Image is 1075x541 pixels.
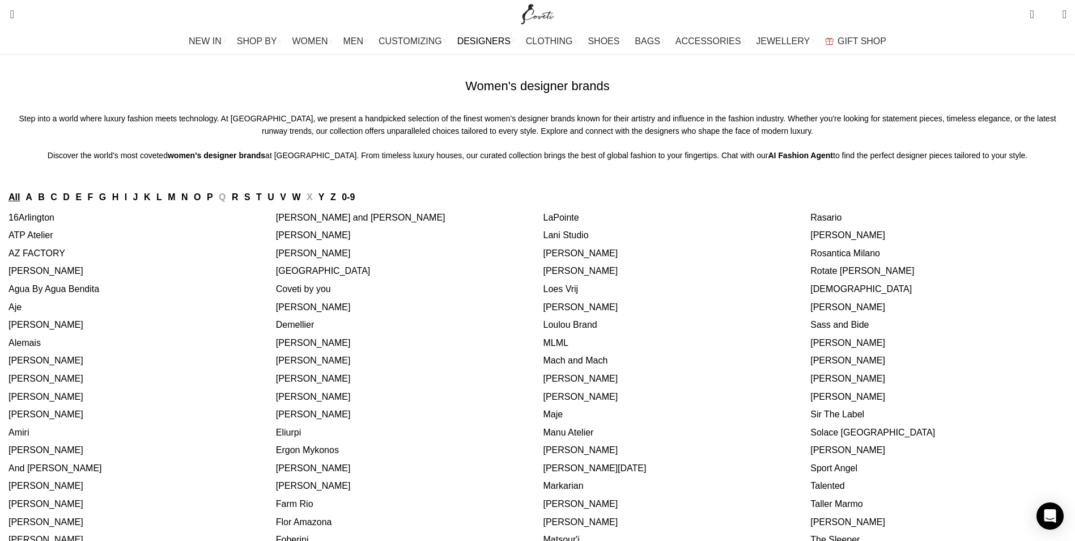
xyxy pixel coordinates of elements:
[9,428,29,437] a: Amiri
[543,374,618,383] a: [PERSON_NAME]
[9,302,22,312] a: Aje
[276,445,339,455] a: Ergon Mykonos
[526,36,573,47] span: CLOTHING
[543,320,597,329] a: Loulou Brand
[9,112,1066,138] p: Step into a world where luxury fashion meets technology. At [GEOGRAPHIC_DATA], we present a handp...
[292,36,328,47] span: WOMEN
[189,36,222,47] span: NEW IN
[810,409,864,419] a: Sir The Label
[810,213,842,222] a: Rasario
[276,374,351,383] a: [PERSON_NAME]
[112,192,119,202] a: H
[543,392,618,401] a: [PERSON_NAME]
[810,499,862,509] a: Taller Marmo
[276,248,351,258] a: [PERSON_NAME]
[465,78,609,95] h1: Women's designer brands
[379,36,442,47] span: CUSTOMIZING
[292,30,332,53] a: WOMEN
[543,445,618,455] a: [PERSON_NAME]
[810,266,914,276] a: Rotate [PERSON_NAME]
[810,284,912,294] a: [DEMOGRAPHIC_DATA]
[9,409,83,419] a: [PERSON_NAME]
[810,230,885,240] a: [PERSON_NAME]
[457,30,515,53] a: DESIGNERS
[543,428,594,437] a: Manu Atelier
[256,192,262,202] a: T
[768,151,833,160] strong: AI Fashion Agent
[810,481,845,491] a: Talented
[825,30,886,53] a: GIFT SHOP
[543,284,579,294] a: Loes Vrij
[543,230,589,240] a: Lani Studio
[276,320,315,329] a: Demellier
[675,30,745,53] a: ACCESSORIES
[3,3,14,26] a: Search
[276,302,351,312] a: [PERSON_NAME]
[543,481,584,491] a: Markarian
[26,192,32,202] a: A
[292,192,300,202] a: W
[237,36,277,47] span: SHOP BY
[838,36,886,47] span: GIFT SHOP
[810,445,885,455] a: [PERSON_NAME]
[276,463,351,473] a: [PERSON_NAME]
[810,248,880,258] a: Rosantica Milano
[343,36,364,47] span: MEN
[276,266,371,276] a: [GEOGRAPHIC_DATA]
[276,213,445,222] a: [PERSON_NAME] and [PERSON_NAME]
[125,192,127,202] a: I
[1024,3,1039,26] a: 0
[276,409,351,419] a: [PERSON_NAME]
[543,356,608,365] a: Mach and Mach
[543,517,618,527] a: [PERSON_NAME]
[543,409,563,419] a: Maje
[9,320,83,329] a: [PERSON_NAME]
[168,151,265,160] strong: women's designer brands
[38,192,45,202] a: B
[156,192,162,202] a: L
[810,320,869,329] a: Sass and Bide
[219,192,226,202] span: Q
[810,463,857,473] a: Sport Angel
[1043,3,1054,26] div: My Wishlist
[543,463,647,473] a: [PERSON_NAME][DATE]
[810,356,885,365] a: [PERSON_NAME]
[9,356,83,365] a: [PERSON_NAME]
[280,192,286,202] a: V
[276,230,351,240] a: [PERSON_NAME]
[75,192,82,202] a: E
[543,338,568,348] a: MLML
[9,266,83,276] a: [PERSON_NAME]
[543,499,618,509] a: [PERSON_NAME]
[9,481,83,491] a: [PERSON_NAME]
[9,463,102,473] a: And [PERSON_NAME]
[207,192,213,202] a: P
[318,192,325,202] a: Y
[3,30,1072,53] div: Main navigation
[810,374,885,383] a: [PERSON_NAME]
[276,481,351,491] a: [PERSON_NAME]
[276,284,331,294] a: Coveti by you
[675,36,741,47] span: ACCESSORIES
[267,192,274,202] a: U
[543,213,579,222] a: LaPointe
[810,517,885,527] a: [PERSON_NAME]
[9,517,83,527] a: [PERSON_NAME]
[810,302,885,312] a: [PERSON_NAME]
[1031,6,1039,14] span: 0
[237,30,281,53] a: SHOP BY
[457,36,511,47] span: DESIGNERS
[9,192,20,202] a: All
[168,192,175,202] a: M
[9,213,54,222] a: 16Arlington
[276,517,332,527] a: Flor Amazona
[63,192,70,202] a: D
[519,9,556,18] a: Site logo
[133,192,138,202] a: J
[9,445,83,455] a: [PERSON_NAME]
[9,392,83,401] a: [PERSON_NAME]
[543,248,618,258] a: [PERSON_NAME]
[99,192,106,202] a: G
[9,248,65,258] a: AZ FACTORY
